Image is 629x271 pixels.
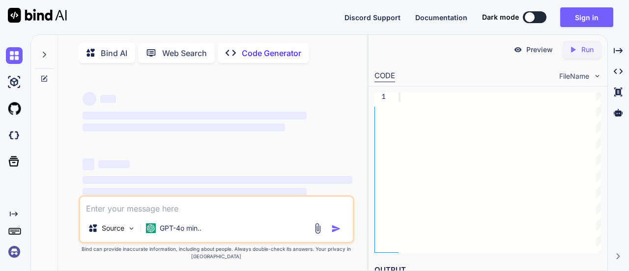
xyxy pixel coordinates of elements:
[6,74,23,90] img: ai-studio
[8,8,67,23] img: Bind AI
[101,47,127,59] p: Bind AI
[83,123,285,131] span: ‌
[415,12,467,23] button: Documentation
[559,71,589,81] span: FileName
[374,92,386,102] div: 1
[526,45,553,55] p: Preview
[83,92,96,106] span: ‌
[344,13,400,22] span: Discord Support
[514,45,522,54] img: preview
[160,223,201,233] p: GPT-4o min..
[146,223,156,233] img: GPT-4o mini
[6,100,23,117] img: githubLight
[83,176,353,184] span: ‌
[127,224,136,233] img: Pick Models
[482,12,519,22] span: Dark mode
[312,223,323,234] img: attachment
[162,47,207,59] p: Web Search
[100,95,116,103] span: ‌
[344,12,400,23] button: Discord Support
[98,160,130,168] span: ‌
[83,112,307,120] span: ‌
[581,45,594,55] p: Run
[593,72,601,80] img: chevron down
[79,245,355,260] p: Bind can provide inaccurate information, including about people. Always double-check its answers....
[331,224,341,234] img: icon
[6,127,23,144] img: darkCloudIdeIcon
[6,243,23,260] img: signin
[242,47,301,59] p: Code Generator
[83,188,307,196] span: ‌
[6,47,23,64] img: chat
[102,223,124,233] p: Source
[374,70,395,82] div: CODE
[415,13,467,22] span: Documentation
[83,158,94,170] span: ‌
[560,7,613,27] button: Sign in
